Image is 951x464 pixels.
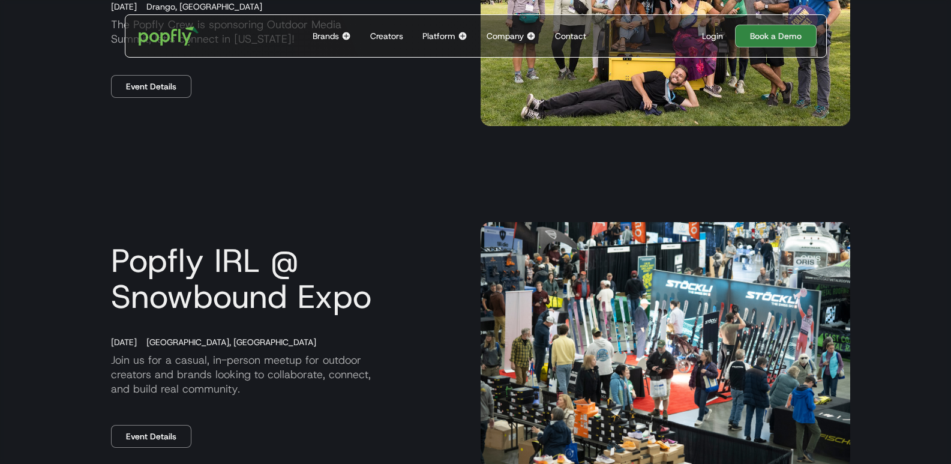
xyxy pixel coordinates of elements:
div: [DATE] [101,1,137,13]
a: Contact [550,15,591,57]
a: Creators [365,15,408,57]
a: home [130,18,208,54]
div: Login [702,30,723,42]
div: [DATE] [101,336,137,348]
div: Contact [555,30,586,42]
div: Drango, [GEOGRAPHIC_DATA] [137,1,262,13]
a: Event Details [111,75,191,98]
div: [GEOGRAPHIC_DATA], [GEOGRAPHIC_DATA] [137,336,316,348]
div: Creators [370,30,403,42]
a: Book a Demo [735,25,817,47]
div: Company [487,30,524,42]
h3: Popfly IRL @ Snowbound Expo [101,243,471,315]
div: Platform [422,30,455,42]
div: Brands [313,30,339,42]
a: Event Details [111,425,191,448]
a: Login [697,30,728,42]
p: Join us for a casual, in-person meetup for outdoor creators and brands looking to collaborate, co... [101,353,471,396]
